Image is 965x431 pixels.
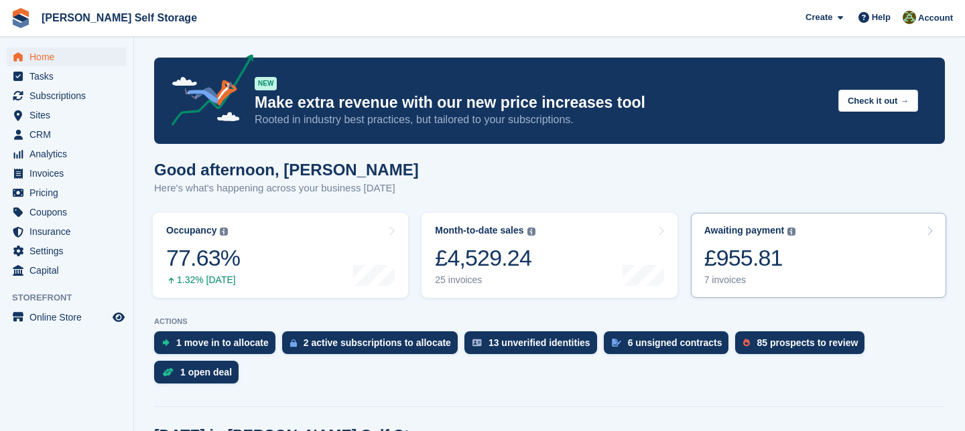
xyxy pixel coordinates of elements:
[7,183,127,202] a: menu
[743,339,750,347] img: prospect-51fa495bee0391a8d652442698ab0144808aea92771e9ea1ae160a38d050c398.svg
[903,11,916,24] img: Karl
[154,331,282,361] a: 1 move in to allocate
[29,67,110,86] span: Tasks
[7,222,127,241] a: menu
[527,228,535,236] img: icon-info-grey-7440780725fd019a000dd9b08b2336e03edf1995a4989e88bcd33f0948082b44.svg
[7,261,127,280] a: menu
[166,244,240,272] div: 77.63%
[29,125,110,144] span: CRM
[220,228,228,236] img: icon-info-grey-7440780725fd019a000dd9b08b2336e03edf1995a4989e88bcd33f0948082b44.svg
[7,203,127,222] a: menu
[7,86,127,105] a: menu
[29,242,110,260] span: Settings
[282,331,464,361] a: 2 active subscriptions to allocate
[176,337,269,348] div: 1 move in to allocate
[872,11,891,24] span: Help
[7,48,127,66] a: menu
[806,11,832,24] span: Create
[29,183,110,202] span: Pricing
[787,228,795,236] img: icon-info-grey-7440780725fd019a000dd9b08b2336e03edf1995a4989e88bcd33f0948082b44.svg
[735,331,871,361] a: 85 prospects to review
[435,225,523,236] div: Month-to-date sales
[29,106,110,124] span: Sites
[162,367,174,377] img: deal-1b604bf984904fb50ccaf53a9ad4b4a5d6e5aea283cecdc64d6e3604feb123c2.svg
[162,339,170,347] img: move_ins_to_allocate_icon-fdf77a2bb77ea45bf5b3d319d69a93e2d87916cf1d5bf7949dd705db3b84f3ca.svg
[36,7,202,29] a: [PERSON_NAME] Self Storage
[255,93,828,112] p: Make extra revenue with our new price increases tool
[435,274,535,286] div: 25 invoices
[160,54,254,131] img: price-adjustments-announcement-icon-8257ccfd72463d97f412b2fc003d46551f7dbcb40ab6d574587a9cd5c0d94...
[29,164,110,183] span: Invoices
[691,213,946,298] a: Awaiting payment £955.81 7 invoices
[628,337,722,348] div: 6 unsigned contracts
[29,261,110,280] span: Capital
[12,291,133,305] span: Storefront
[29,48,110,66] span: Home
[612,339,621,347] img: contract_signature_icon-13c848040528278c33f63329250d36e43548de30e8caae1d1a13099fd9432cc5.svg
[304,337,451,348] div: 2 active subscriptions to allocate
[7,164,127,183] a: menu
[489,337,590,348] div: 13 unverified identities
[7,242,127,260] a: menu
[255,77,277,90] div: NEW
[918,11,953,25] span: Account
[111,309,127,325] a: Preview store
[166,274,240,286] div: 1.32% [DATE]
[11,8,31,28] img: stora-icon-8386f47178a22dfd0bd8f6a31ec36ba5ce8667c1dd55bd0f319d3a0aa187defe.svg
[180,367,232,377] div: 1 open deal
[604,331,736,361] a: 6 unsigned contracts
[7,67,127,86] a: menu
[757,337,858,348] div: 85 prospects to review
[255,112,828,127] p: Rooted in industry best practices, but tailored to your subscriptions.
[154,361,245,390] a: 1 open deal
[704,244,796,272] div: £955.81
[154,317,945,326] p: ACTIONS
[704,225,785,236] div: Awaiting payment
[153,213,408,298] a: Occupancy 77.63% 1.32% [DATE]
[29,203,110,222] span: Coupons
[7,145,127,163] a: menu
[435,244,535,272] div: £4,529.24
[290,339,297,347] img: active_subscription_to_allocate_icon-d502201f5373d7db506a760aba3b589e785aa758c864c3986d89f69b8ff3...
[422,213,677,298] a: Month-to-date sales £4,529.24 25 invoices
[704,274,796,286] div: 7 invoices
[29,86,110,105] span: Subscriptions
[7,106,127,124] a: menu
[7,308,127,327] a: menu
[29,145,110,163] span: Analytics
[154,161,419,179] h1: Good afternoon, [PERSON_NAME]
[29,308,110,327] span: Online Store
[154,181,419,196] p: Here's what's happening across your business [DATE]
[166,225,216,236] div: Occupancy
[29,222,110,241] span: Insurance
[7,125,127,144] a: menu
[838,90,918,112] button: Check it out →
[472,339,482,347] img: verify_identity-adf6edd0f0f0b5bbfe63781bf79b02c33cf7c696d77639b501bdc392416b5a36.svg
[464,331,604,361] a: 13 unverified identities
